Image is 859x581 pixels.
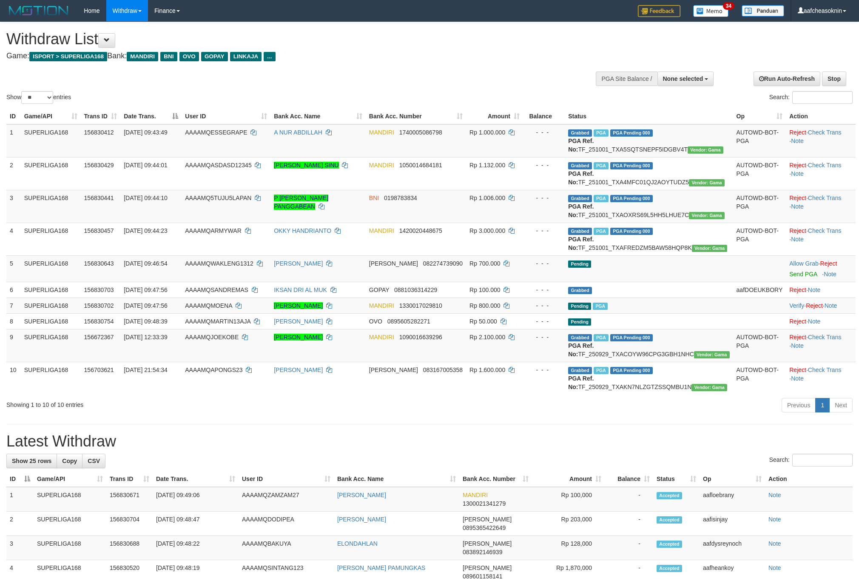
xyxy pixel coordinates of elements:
td: 10 [6,362,21,395]
span: AAAAMQMARTIN13AJA [185,318,250,325]
td: TF_251001_TXAFREDZM5BAW58HQP8K [565,223,733,255]
th: Bank Acc. Name: activate to sort column ascending [334,471,459,487]
td: TF_251001_TXA4MFC01QJ2AOYTUDZ5 [565,157,733,190]
span: Rp 100.000 [469,286,500,293]
span: [DATE] 09:44:01 [124,162,167,169]
span: Show 25 rows [12,458,51,464]
span: 156672367 [84,334,114,341]
a: Note [768,540,781,547]
a: Check Trans [808,195,842,201]
a: Note [791,342,804,349]
td: 8 [6,313,21,329]
h4: Game: Bank: [6,52,564,60]
span: Rp 800.000 [469,302,500,309]
span: Copy 0198783834 to clipboard [384,195,417,201]
th: Bank Acc. Number: activate to sort column ascending [459,471,532,487]
a: Reject [789,162,806,169]
label: Search: [769,454,853,467]
span: Copy 1090016639296 to clipboard [399,334,442,341]
span: 156830441 [84,195,114,201]
span: AAAAMQARMYWAR [185,227,242,234]
span: Vendor URL: https://trx31.1velocity.biz [689,212,725,219]
span: LINKAJA [230,52,262,61]
button: None selected [657,72,714,86]
h1: Withdraw List [6,31,564,48]
td: [DATE] 09:48:22 [153,536,239,560]
td: AUTOWD-BOT-PGA [733,190,786,223]
span: MANDIRI [369,162,394,169]
span: MANDIRI [369,302,394,309]
td: [DATE] 09:48:47 [153,512,239,536]
span: Rp 50.000 [469,318,497,325]
td: 1 [6,124,21,157]
a: Verify [789,302,804,309]
span: Copy [62,458,77,464]
th: Date Trans.: activate to sort column ascending [153,471,239,487]
span: [DATE] 09:47:56 [124,286,167,293]
span: Accepted [657,541,682,548]
span: AAAAMQESSEGRAPE [185,129,247,136]
div: PGA Site Balance / [596,72,657,86]
th: Game/API: activate to sort column ascending [21,109,81,124]
div: - - - [526,194,561,202]
td: AUTOWD-BOT-PGA [733,124,786,157]
td: SUPERLIGA168 [21,124,81,157]
a: Reject [789,195,806,201]
span: [DATE] 09:44:23 [124,227,167,234]
span: Copy 1300021341279 to clipboard [463,500,506,507]
td: 3 [6,536,34,560]
td: - [605,536,653,560]
th: Action [786,109,856,124]
th: Action [765,471,853,487]
td: SUPERLIGA168 [21,223,81,255]
span: AAAAMQSANDREMAS [185,286,248,293]
td: - [605,487,653,512]
td: SUPERLIGA168 [21,157,81,190]
td: 2 [6,157,21,190]
span: Grabbed [568,367,592,374]
td: aafdysreynoch [700,536,765,560]
a: [PERSON_NAME] SINU [274,162,338,169]
th: Amount: activate to sort column ascending [466,109,523,124]
td: 3 [6,190,21,223]
span: [PERSON_NAME] [463,540,512,547]
a: Note [791,236,804,243]
span: 156830643 [84,260,114,267]
td: · · [786,157,856,190]
b: PGA Ref. No: [568,375,594,390]
div: - - - [526,301,561,310]
th: Trans ID: activate to sort column ascending [81,109,121,124]
span: Grabbed [568,334,592,341]
span: [DATE] 12:33:39 [124,334,167,341]
a: Check Trans [808,366,842,373]
span: GOPAY [369,286,389,293]
td: TF_250929_TXACOYW96CPG3GBH1NHC [565,329,733,362]
span: 156830429 [84,162,114,169]
a: Note [824,271,836,278]
th: Balance [523,109,565,124]
span: Copy 083892146939 to clipboard [463,549,502,555]
span: Pending [568,318,591,326]
span: Copy 089601158141 to clipboard [463,573,502,580]
span: [DATE] 09:44:10 [124,195,167,201]
td: SUPERLIGA168 [34,487,106,512]
td: aafloebrany [700,487,765,512]
span: OVO [369,318,382,325]
input: Search: [792,91,853,104]
span: Pending [568,260,591,268]
a: [PERSON_NAME] [337,516,386,523]
a: Check Trans [808,129,842,136]
div: - - - [526,286,561,294]
td: Rp 128,000 [532,536,605,560]
span: PGA Pending [610,162,653,169]
a: Reject [789,318,806,325]
span: GOPAY [201,52,228,61]
th: Date Trans.: activate to sort column descending [120,109,182,124]
span: Rp 2.100.000 [469,334,505,341]
div: Showing 1 to 10 of 10 entries [6,397,352,409]
a: 1 [815,398,830,412]
span: Vendor URL: https://trx31.1velocity.biz [694,351,730,358]
span: Vendor URL: https://trx31.1velocity.biz [692,245,728,252]
td: AAAAMQDODIPEA [239,512,334,536]
a: Note [768,564,781,571]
